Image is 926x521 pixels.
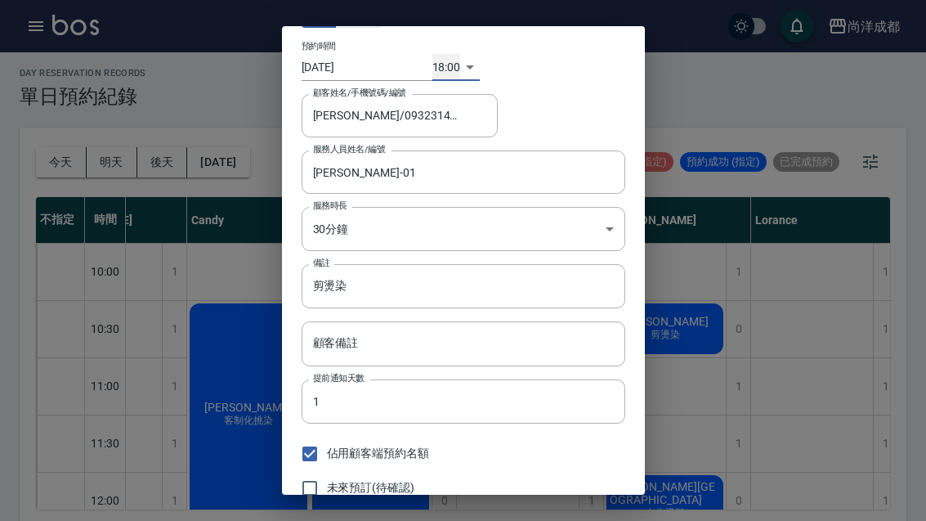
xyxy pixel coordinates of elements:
label: 備註 [313,257,330,269]
label: 服務人員姓名/編號 [313,143,385,155]
label: 提前通知天數 [313,372,365,384]
input: Choose date, selected date is 2025-08-22 [302,54,432,81]
label: 顧客姓名/手機號碼/編號 [313,87,406,99]
span: 未來預訂(待確認) [327,479,415,496]
div: 18:00 [432,54,461,81]
label: 服務時長 [313,200,347,212]
label: 預約時間 [302,39,336,52]
div: 30分鐘 [302,207,625,251]
span: 佔用顧客端預約名額 [327,445,430,462]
